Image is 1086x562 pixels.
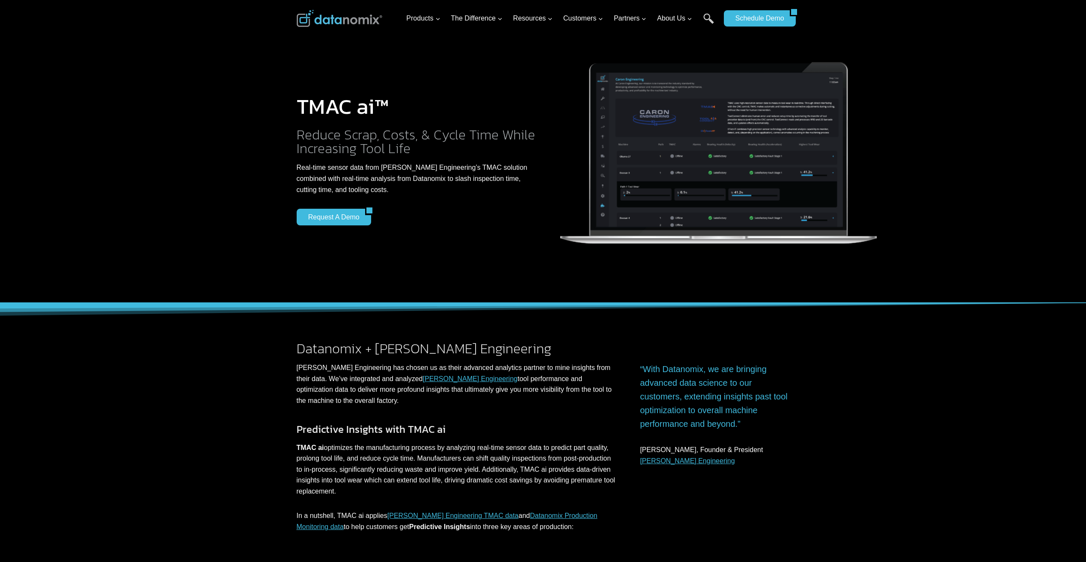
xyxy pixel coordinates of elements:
p: [PERSON_NAME] Engineering has chosen us as their advanced analytics partner to mine insights from... [297,362,616,406]
h3: Predictive Insights with TMAC ai [297,422,616,437]
span: “With Datanomix, we are bringing advanced data science to our customers, extending insights past ... [640,364,788,429]
span: Products [406,13,440,24]
a: [PERSON_NAME] Engineering [640,457,735,464]
a: [PERSON_NAME] Engineering [423,375,518,382]
span: The Difference [451,13,503,24]
span: Partners [614,13,646,24]
strong: Predictive Insights [409,523,470,530]
img: Datanomix [297,10,382,27]
h2: Datanomix + [PERSON_NAME] Engineering [297,342,616,355]
a: [PERSON_NAME] Engineering TMAC data [387,512,519,519]
a: Schedule Demo [724,10,790,27]
strong: TMAC ai [297,444,324,451]
h1: TMAC ai™ [297,96,536,117]
p: Real-time sensor data from [PERSON_NAME] Engineering’s TMAC solution combined with real-time anal... [297,162,536,195]
p: In a nutshell, TMAC ai applies and to help customers get into three key areas of production: [297,510,616,532]
p: optimizes the manufacturing process by analyzing real-time sensor data to predict part quality, p... [297,442,616,497]
a: Search [703,13,714,33]
nav: Primary Navigation [403,5,720,33]
h2: Reduce Scrap, Costs, & Cycle Time While Increasing Tool Life [297,128,536,155]
a: Request a Demo [297,209,365,225]
span: Resources [513,13,553,24]
img: Datanomix + Caron Engineering Integration [559,43,880,254]
span: Customers [563,13,603,24]
span: About Us [657,13,692,24]
p: [PERSON_NAME], Founder & President [640,444,789,466]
